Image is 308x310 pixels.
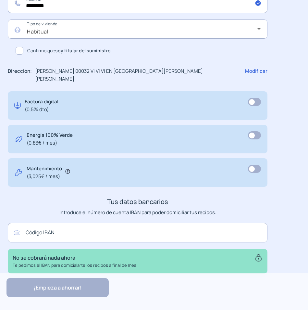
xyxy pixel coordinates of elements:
mat-label: Tipo de vivienda [27,21,57,27]
img: tool.svg [14,165,23,180]
p: Modificar [245,67,267,83]
h3: Tus datos bancarios [8,197,267,207]
p: [PERSON_NAME] 00032 VI VI VI EN [GEOGRAPHIC_DATA][PERSON_NAME][PERSON_NAME] [35,67,242,83]
span: (0,83€ / mes) [27,139,73,147]
p: Te pedimos el IBAN para domicialarte los recibos a final de mes [13,262,136,269]
p: No se cobrará nada ahora [13,254,136,262]
span: Habitual [27,28,48,35]
p: Mantenimiento [27,165,62,180]
p: Dirección: [8,67,32,83]
span: Confirmo que [27,47,111,54]
p: Introduce el número de cuenta IBAN para poder domiciliar tus recibos. [8,209,267,216]
p: Energía 100% Verde [27,131,73,147]
img: secure.svg [254,254,263,262]
span: (3,025€ / mes) [27,173,62,180]
img: digital-invoice.svg [14,98,21,113]
span: (0,5% dto) [25,106,58,113]
img: energy-green.svg [14,131,23,147]
p: Factura digital [25,98,58,113]
b: soy titular del suministro [55,47,111,54]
